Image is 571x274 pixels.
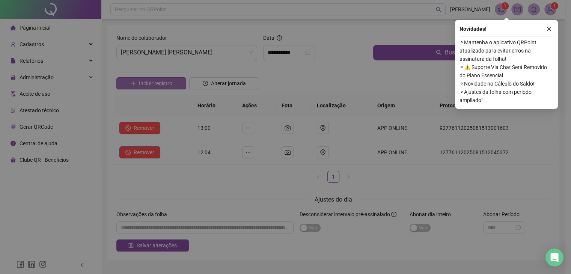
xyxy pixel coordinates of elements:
div: Open Intercom Messenger [545,248,563,266]
span: ⚬ ⚠️ Suporte Via Chat Será Removido do Plano Essencial [460,63,553,80]
span: Novidades ! [460,25,487,33]
span: close [546,26,551,32]
span: ⚬ Ajustes da folha com período ampliado! [460,88,553,104]
span: ⚬ Novidade no Cálculo do Saldo! [460,80,553,88]
span: ⚬ Mantenha o aplicativo QRPoint atualizado para evitar erros na assinatura da folha! [460,38,553,63]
